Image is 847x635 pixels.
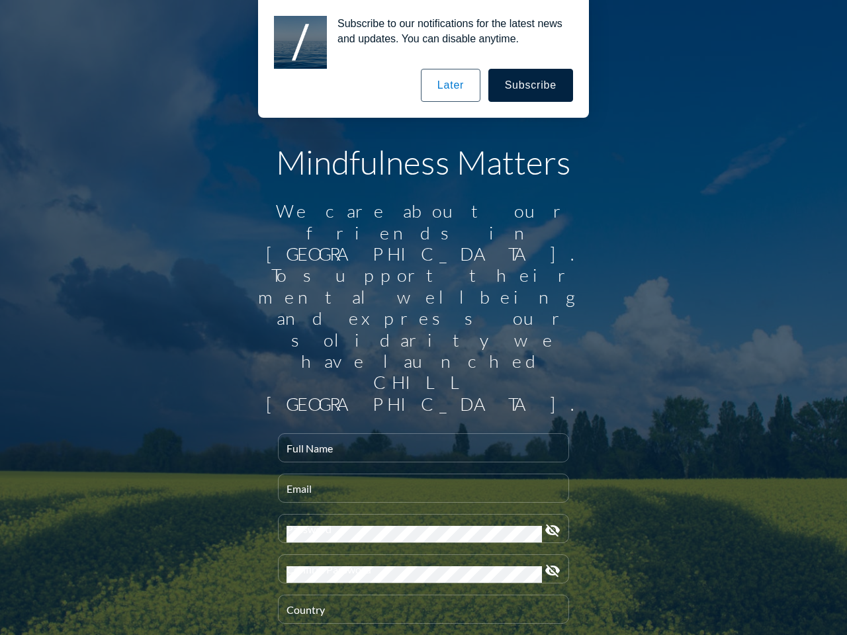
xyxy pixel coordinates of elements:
input: Confirm Password [287,566,542,583]
input: Password [287,526,542,542]
i: visibility_off [545,563,560,579]
img: notification icon [274,16,327,69]
input: Full Name [287,445,560,462]
h1: Mindfulness Matters [251,142,596,182]
i: visibility_off [545,523,560,538]
div: We care about our friends in [GEOGRAPHIC_DATA]. To support their mental wellbeing and express our... [251,200,596,415]
button: Later [421,69,480,102]
button: Subscribe [488,69,573,102]
div: Subscribe to our notifications for the latest news and updates. You can disable anytime. [327,16,573,46]
input: Email [287,486,560,502]
input: Country [287,607,560,623]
